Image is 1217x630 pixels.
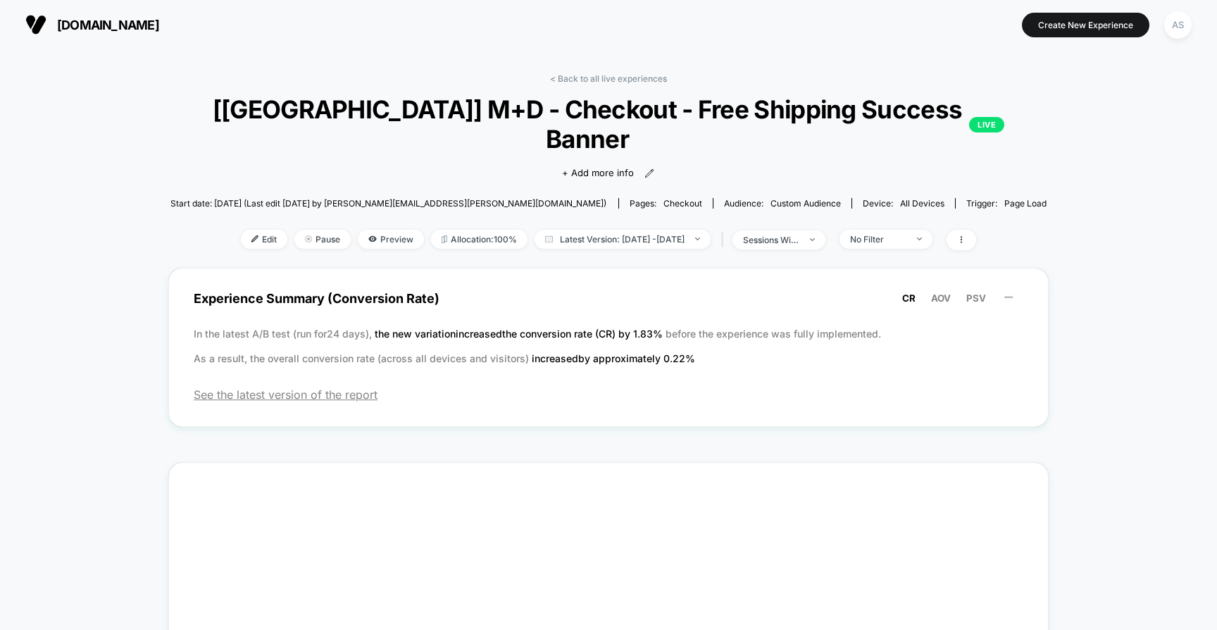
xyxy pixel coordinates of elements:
[194,388,1023,402] span: See the latest version of the report
[931,292,951,304] span: AOV
[1022,13,1149,37] button: Create New Experience
[898,292,920,304] button: CR
[962,292,990,304] button: PSV
[724,198,841,209] div: Audience:
[241,230,287,249] span: Edit
[1160,11,1196,39] button: AS
[969,117,1004,132] p: LIVE
[851,198,955,209] span: Device:
[294,230,351,249] span: Pause
[966,292,986,304] span: PSV
[545,235,553,242] img: calendar
[900,198,944,209] span: all devices
[1164,11,1192,39] div: AS
[630,198,702,209] div: Pages:
[57,18,159,32] span: [DOMAIN_NAME]
[550,73,667,84] a: < Back to all live experiences
[442,235,447,243] img: rebalance
[902,292,916,304] span: CR
[966,198,1047,209] div: Trigger:
[927,292,955,304] button: AOV
[917,237,922,240] img: end
[532,352,695,364] span: increased by approximately 0.22 %
[663,198,702,209] span: checkout
[194,283,1023,314] span: Experience Summary (Conversion Rate)
[213,94,1005,154] span: [[GEOGRAPHIC_DATA]] M+D - Checkout - Free Shipping Success Banner
[305,235,312,242] img: end
[431,230,528,249] span: Allocation: 100%
[743,235,799,245] div: sessions with impression
[535,230,711,249] span: Latest Version: [DATE] - [DATE]
[170,198,606,209] span: Start date: [DATE] (Last edit [DATE] by [PERSON_NAME][EMAIL_ADDRESS][PERSON_NAME][DOMAIN_NAME])
[770,198,841,209] span: Custom Audience
[25,14,46,35] img: Visually logo
[810,238,815,241] img: end
[850,234,906,245] div: No Filter
[194,321,1023,371] p: In the latest A/B test (run for 24 days), before the experience was fully implemented. As a resul...
[375,328,666,340] span: the new variation increased the conversion rate (CR) by 1.83 %
[1004,198,1047,209] span: Page Load
[21,13,163,36] button: [DOMAIN_NAME]
[358,230,424,249] span: Preview
[562,166,634,180] span: + Add more info
[718,230,732,250] span: |
[695,237,700,240] img: end
[251,235,258,242] img: edit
